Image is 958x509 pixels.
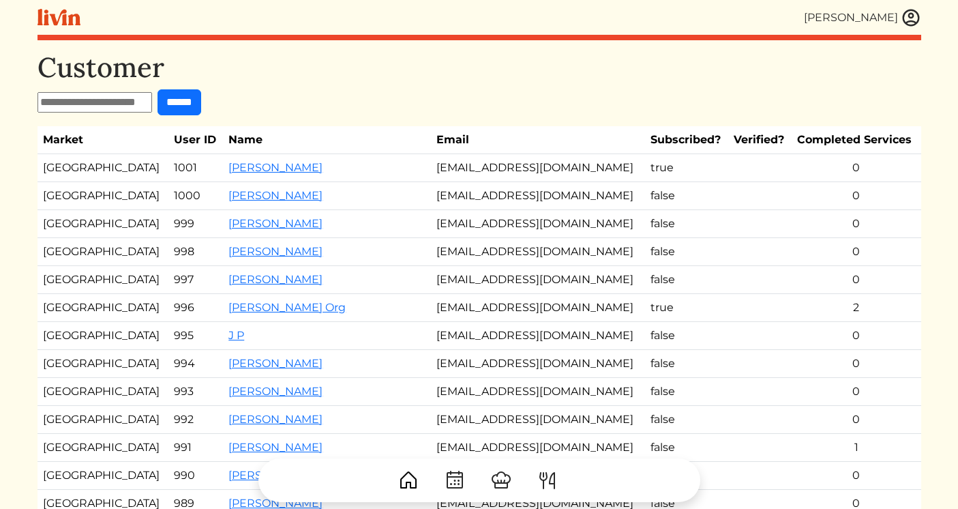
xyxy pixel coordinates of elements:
[431,294,645,322] td: [EMAIL_ADDRESS][DOMAIN_NAME]
[168,294,223,322] td: 996
[38,210,168,238] td: [GEOGRAPHIC_DATA]
[38,154,168,182] td: [GEOGRAPHIC_DATA]
[228,273,323,286] a: [PERSON_NAME]
[38,350,168,378] td: [GEOGRAPHIC_DATA]
[431,154,645,182] td: [EMAIL_ADDRESS][DOMAIN_NAME]
[168,154,223,182] td: 1001
[38,266,168,294] td: [GEOGRAPHIC_DATA]
[645,294,728,322] td: true
[431,238,645,266] td: [EMAIL_ADDRESS][DOMAIN_NAME]
[792,350,920,378] td: 0
[38,434,168,462] td: [GEOGRAPHIC_DATA]
[228,385,323,398] a: [PERSON_NAME]
[431,126,645,154] th: Email
[38,182,168,210] td: [GEOGRAPHIC_DATA]
[792,406,920,434] td: 0
[792,378,920,406] td: 0
[901,8,921,28] img: user_account-e6e16d2ec92f44fc35f99ef0dc9cddf60790bfa021a6ecb1c896eb5d2907b31c.svg
[431,182,645,210] td: [EMAIL_ADDRESS][DOMAIN_NAME]
[168,182,223,210] td: 1000
[431,434,645,462] td: [EMAIL_ADDRESS][DOMAIN_NAME]
[228,217,323,230] a: [PERSON_NAME]
[645,378,728,406] td: false
[168,406,223,434] td: 992
[168,322,223,350] td: 995
[228,161,323,174] a: [PERSON_NAME]
[398,469,419,491] img: House-9bf13187bcbb5817f509fe5e7408150f90897510c4275e13d0d5fca38e0b5951.svg
[792,126,920,154] th: Completed Services
[38,238,168,266] td: [GEOGRAPHIC_DATA]
[792,266,920,294] td: 0
[645,154,728,182] td: true
[792,154,920,182] td: 0
[728,126,792,154] th: Verified?
[645,210,728,238] td: false
[168,434,223,462] td: 991
[444,469,466,491] img: CalendarDots-5bcf9d9080389f2a281d69619e1c85352834be518fbc73d9501aef674afc0d57.svg
[792,238,920,266] td: 0
[804,10,898,26] div: [PERSON_NAME]
[228,245,323,258] a: [PERSON_NAME]
[228,357,323,370] a: [PERSON_NAME]
[168,266,223,294] td: 997
[38,322,168,350] td: [GEOGRAPHIC_DATA]
[228,189,323,202] a: [PERSON_NAME]
[431,210,645,238] td: [EMAIL_ADDRESS][DOMAIN_NAME]
[168,350,223,378] td: 994
[792,182,920,210] td: 0
[792,434,920,462] td: 1
[431,350,645,378] td: [EMAIL_ADDRESS][DOMAIN_NAME]
[228,441,323,454] a: [PERSON_NAME]
[645,406,728,434] td: false
[38,9,80,26] img: livin-logo-a0d97d1a881af30f6274990eb6222085a2533c92bbd1e4f22c21b4f0d0e3210c.svg
[431,378,645,406] td: [EMAIL_ADDRESS][DOMAIN_NAME]
[38,126,168,154] th: Market
[792,322,920,350] td: 0
[645,322,728,350] td: false
[38,294,168,322] td: [GEOGRAPHIC_DATA]
[38,406,168,434] td: [GEOGRAPHIC_DATA]
[537,469,558,491] img: ForkKnife-55491504ffdb50bab0c1e09e7649658475375261d09fd45db06cec23bce548bf.svg
[431,266,645,294] td: [EMAIL_ADDRESS][DOMAIN_NAME]
[645,238,728,266] td: false
[168,378,223,406] td: 993
[38,51,921,84] h1: Customer
[645,266,728,294] td: false
[223,126,431,154] th: Name
[645,126,728,154] th: Subscribed?
[645,434,728,462] td: false
[228,329,244,342] a: J P
[645,182,728,210] td: false
[431,322,645,350] td: [EMAIL_ADDRESS][DOMAIN_NAME]
[228,301,346,314] a: [PERSON_NAME] Org
[168,210,223,238] td: 999
[431,406,645,434] td: [EMAIL_ADDRESS][DOMAIN_NAME]
[168,126,223,154] th: User ID
[645,350,728,378] td: false
[792,210,920,238] td: 0
[490,469,512,491] img: ChefHat-a374fb509e4f37eb0702ca99f5f64f3b6956810f32a249b33092029f8484b388.svg
[792,294,920,322] td: 2
[228,413,323,426] a: [PERSON_NAME]
[168,238,223,266] td: 998
[38,378,168,406] td: [GEOGRAPHIC_DATA]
